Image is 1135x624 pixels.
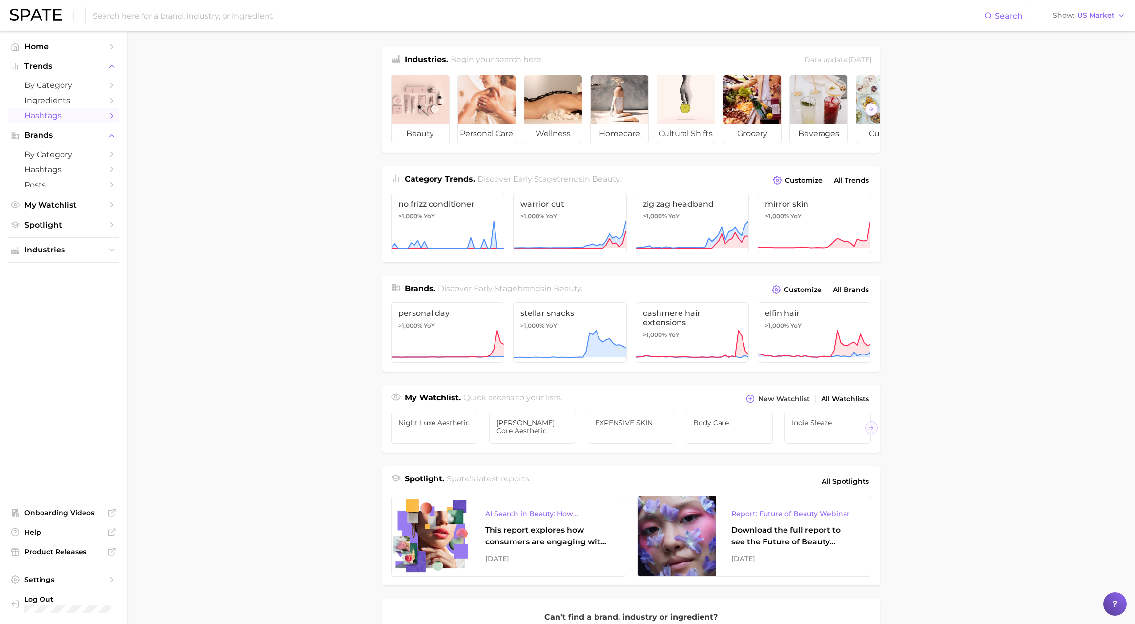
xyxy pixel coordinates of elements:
[391,412,478,444] a: Night Luxe Aesthetic
[592,174,619,184] span: beauty
[8,147,119,162] a: by Category
[643,309,742,327] span: cashmere hair extensions
[24,528,103,537] span: Help
[723,124,781,144] span: grocery
[24,547,103,556] span: Product Releases
[588,412,675,444] a: EXPENSIVE SKIN
[790,322,802,330] span: YoY
[405,392,461,406] h1: My Watchlist.
[520,212,544,220] span: >1,000%
[24,180,103,189] span: Posts
[770,173,825,187] button: Customize
[637,496,871,577] a: Report: Future of Beauty WebinarDownload the full report to see the Future of Beauty trends we un...
[765,199,864,208] span: mirror skin
[24,42,103,51] span: Home
[856,124,914,144] span: culinary
[995,11,1023,21] span: Search
[405,473,444,490] h1: Spotlight.
[833,286,869,294] span: All Brands
[477,174,621,184] span: Discover Early Stage trends in .
[24,246,103,254] span: Industries
[831,174,871,187] a: All Trends
[1077,13,1114,18] span: US Market
[790,212,802,220] span: YoY
[765,322,789,329] span: >1,000%
[92,7,984,24] input: Search here for a brand, industry, or ingredient
[457,75,516,144] a: personal care
[8,544,119,559] a: Product Releases
[856,75,914,144] a: culinary
[8,78,119,93] a: by Category
[668,212,680,220] span: YoY
[24,595,111,603] span: Log Out
[10,9,62,21] img: SPATE
[731,524,855,548] div: Download the full report to see the Future of Beauty trends we unpacked during the webinar.
[24,62,103,71] span: Trends
[822,476,869,487] span: All Spotlights
[784,286,822,294] span: Customize
[24,111,103,120] span: Hashtags
[8,592,119,617] a: Log out. Currently logged in with e-mail ellie@spate.nyc.
[805,54,871,67] div: Data update: [DATE]
[657,75,715,144] a: cultural shifts
[657,124,715,144] span: cultural shifts
[554,284,581,293] span: beauty
[830,283,871,296] a: All Brands
[24,150,103,159] span: by Category
[743,392,812,406] button: New Watchlist
[520,309,619,318] span: stellar snacks
[496,419,569,435] span: [PERSON_NAME] Core Aesthetic
[590,75,649,144] a: homecare
[398,322,422,329] span: >1,000%
[513,193,627,253] a: warrior cut>1,000% YoY
[485,524,609,548] div: This report explores how consumers are engaging with AI-powered search tools — and what it means ...
[834,176,869,185] span: All Trends
[447,473,531,490] h2: Spate's latest reports.
[8,177,119,192] a: Posts
[546,212,557,220] span: YoY
[391,193,505,253] a: no frizz conditioner>1,000% YoY
[24,81,103,90] span: by Category
[398,199,497,208] span: no frizz conditioner
[438,284,582,293] span: Discover Early Stage brands in .
[1051,9,1128,22] button: ShowUS Market
[24,220,103,229] span: Spotlight
[8,572,119,587] a: Settings
[636,193,749,253] a: zig zag headband>1,000% YoY
[520,199,619,208] span: warrior cut
[865,103,878,116] button: Scroll Right
[424,212,435,220] span: YoY
[643,212,667,220] span: >1,000%
[8,128,119,143] button: Brands
[595,419,667,427] span: EXPENSIVE SKIN
[819,393,871,406] a: All Watchlists
[643,331,667,338] span: >1,000%
[24,131,103,140] span: Brands
[865,421,878,434] button: Scroll Right
[769,283,824,296] button: Customize
[765,309,864,318] span: elfin hair
[513,302,627,363] a: stellar snacks>1,000% YoY
[405,54,448,67] h1: Industries.
[398,212,422,220] span: >1,000%
[519,611,743,624] p: Can't find a brand, industry or ingredient?
[790,124,847,144] span: beverages
[398,309,497,318] span: personal day
[24,200,103,209] span: My Watchlist
[463,392,562,406] h2: Quick access to your lists.
[758,302,871,363] a: elfin hair>1,000% YoY
[693,419,765,427] span: Body Care
[8,525,119,540] a: Help
[405,284,435,293] span: Brands .
[8,197,119,212] a: My Watchlist
[785,176,823,185] span: Customize
[458,124,516,144] span: personal care
[792,419,864,427] span: Indie sleaze
[8,93,119,108] a: Ingredients
[819,473,871,490] a: All Spotlights
[731,508,855,520] div: Report: Future of Beauty Webinar
[1053,13,1074,18] span: Show
[520,322,544,329] span: >1,000%
[489,412,576,444] a: [PERSON_NAME] Core Aesthetic
[8,217,119,232] a: Spotlight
